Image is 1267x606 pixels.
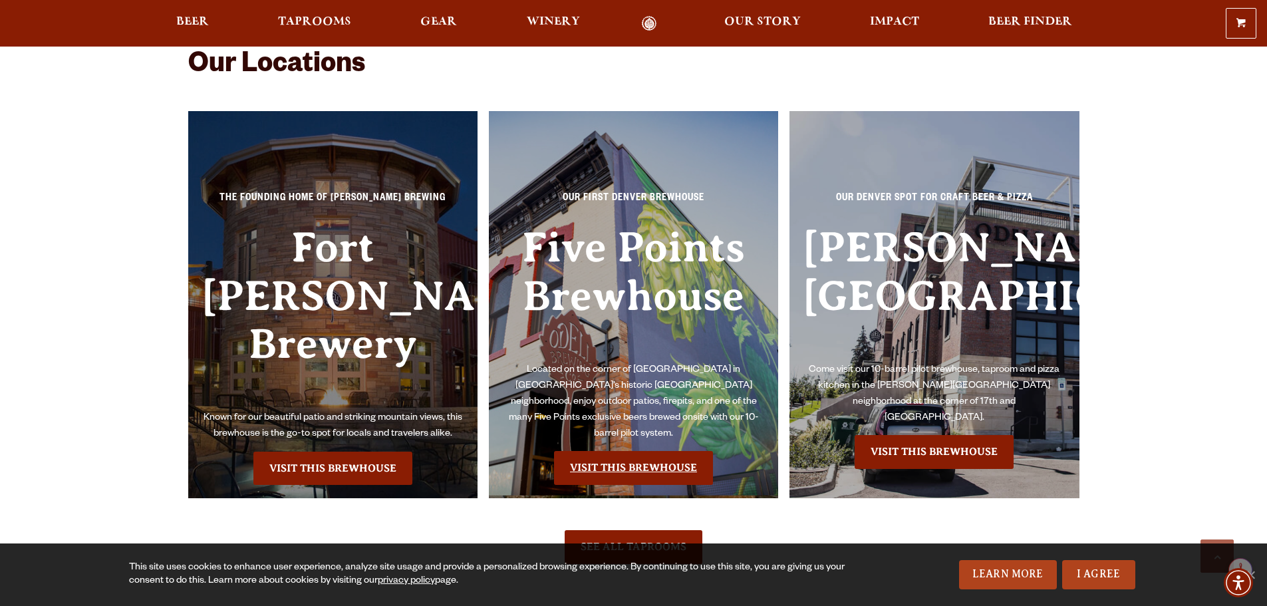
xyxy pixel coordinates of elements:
[502,363,766,442] p: Located on the corner of [GEOGRAPHIC_DATA] in [GEOGRAPHIC_DATA]’s historic [GEOGRAPHIC_DATA] neig...
[269,16,360,31] a: Taprooms
[1200,539,1234,573] a: Scroll to top
[502,224,766,363] h3: Five Points Brewhouse
[502,191,766,215] p: Our First Denver Brewhouse
[803,224,1066,363] h3: [PERSON_NAME][GEOGRAPHIC_DATA]
[527,17,580,27] span: Winery
[188,51,1079,82] h2: Our Locations
[168,16,217,31] a: Beer
[959,560,1057,589] a: Learn More
[1224,568,1253,597] div: Accessibility Menu
[412,16,466,31] a: Gear
[378,576,435,587] a: privacy policy
[988,17,1072,27] span: Beer Finder
[420,17,457,27] span: Gear
[625,16,674,31] a: Odell Home
[1062,560,1135,589] a: I Agree
[202,191,465,215] p: The Founding Home of [PERSON_NAME] Brewing
[554,451,713,484] a: Visit the Five Points Brewhouse
[870,17,919,27] span: Impact
[724,17,801,27] span: Our Story
[855,435,1014,468] a: Visit the Sloan’s Lake Brewhouse
[129,561,849,588] div: This site uses cookies to enhance user experience, analyze site usage and provide a personalized ...
[565,530,702,563] a: See All Taprooms
[803,363,1066,426] p: Come visit our 10-barrel pilot brewhouse, taproom and pizza kitchen in the [PERSON_NAME][GEOGRAPH...
[176,17,209,27] span: Beer
[803,191,1066,215] p: Our Denver spot for craft beer & pizza
[202,410,465,442] p: Known for our beautiful patio and striking mountain views, this brewhouse is the go-to spot for l...
[518,16,589,31] a: Winery
[716,16,809,31] a: Our Story
[861,16,928,31] a: Impact
[202,224,465,410] h3: Fort [PERSON_NAME] Brewery
[253,452,412,485] a: Visit the Fort Collin's Brewery & Taproom
[278,17,351,27] span: Taprooms
[980,16,1081,31] a: Beer Finder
